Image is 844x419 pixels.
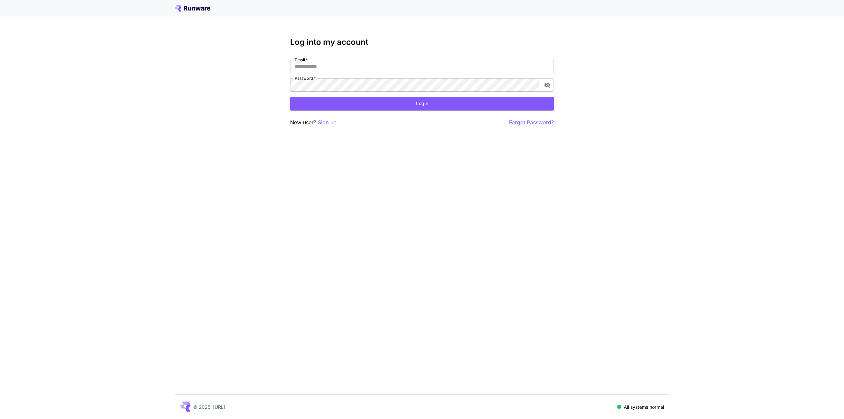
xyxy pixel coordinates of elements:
[295,75,316,81] label: Password
[290,118,337,127] p: New user?
[290,38,554,47] h3: Log into my account
[290,97,554,110] button: Login
[509,118,554,127] button: Forgot Password?
[193,404,225,410] p: © 2025, [URL]
[318,118,337,127] button: Sign up
[295,57,308,63] label: Email
[624,404,664,410] p: All systems normal
[541,79,553,91] button: toggle password visibility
